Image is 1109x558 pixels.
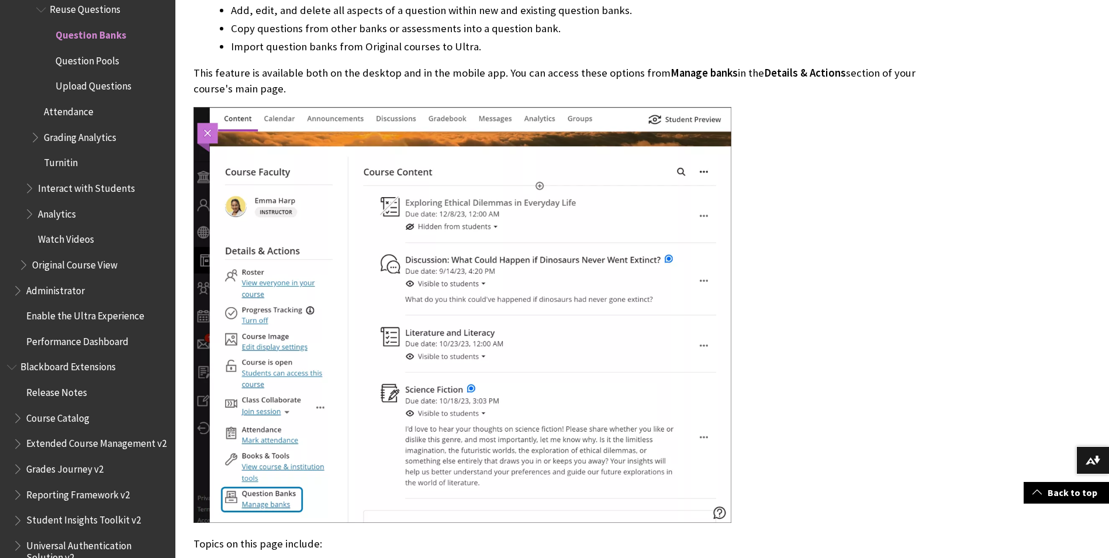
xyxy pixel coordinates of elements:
[26,511,141,526] span: Student Insights Toolkit v2
[56,77,132,92] span: Upload Questions
[26,383,87,398] span: Release Notes
[26,485,130,501] span: Reporting Framework v2
[32,255,118,271] span: Original Course View
[56,51,119,67] span: Question Pools
[44,128,116,143] span: Grading Analytics
[26,332,129,347] span: Performance Dashboard
[26,459,103,475] span: Grades Journey v2
[38,229,94,245] span: Watch Videos
[231,39,918,55] li: Import question banks from Original courses to Ultra.
[38,204,76,220] span: Analytics
[671,66,738,80] span: Manage banks
[231,2,918,19] li: Add, edit, and delete all aspects of a question within new and existing question banks.
[44,153,78,169] span: Turnitin
[194,107,731,522] img: Location of Manage banks highlighted in the Details & Actions panel on the left of the Course Con...
[764,66,846,80] span: Details & Actions
[26,281,85,297] span: Administrator
[26,306,144,322] span: Enable the Ultra Experience
[56,25,126,41] span: Question Banks
[194,66,918,96] p: This feature is available both on the desktop and in the mobile app. You can access these options...
[26,408,89,424] span: Course Catalog
[1024,482,1109,504] a: Back to top
[44,102,94,118] span: Attendance
[231,20,918,37] li: Copy questions from other banks or assessments into a question bank.
[194,536,918,552] p: Topics on this page include:
[20,357,116,373] span: Blackboard Extensions
[26,434,167,450] span: Extended Course Management v2
[38,178,135,194] span: Interact with Students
